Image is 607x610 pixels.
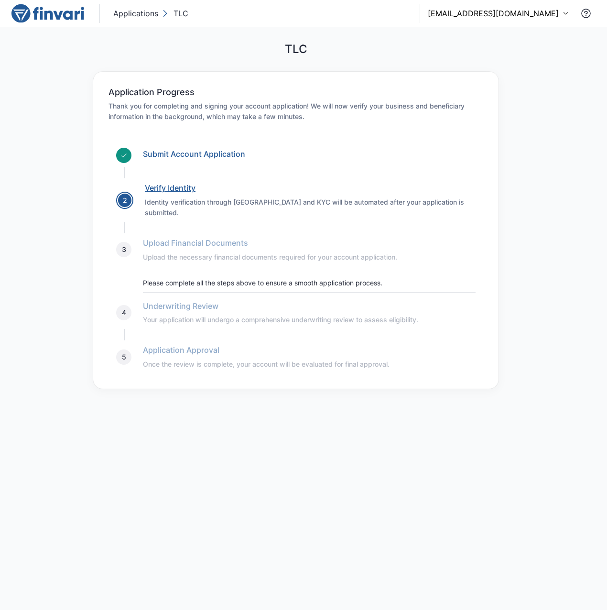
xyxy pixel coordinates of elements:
div: 3 [116,242,131,257]
h6: Application Progress [108,87,195,98]
div: 2 [117,193,132,208]
a: Submit Account Application [143,149,245,159]
button: [EMAIL_ADDRESS][DOMAIN_NAME] [428,8,569,19]
h6: Identity verification through [GEOGRAPHIC_DATA] and KYC will be automated after your application ... [145,197,476,218]
p: TLC [173,8,188,19]
div: 4 [116,305,131,320]
button: Contact Support [576,4,596,23]
div: 5 [116,349,131,365]
h5: TLC [285,43,307,56]
a: Verify Identity [145,183,195,193]
button: TLC [160,6,190,21]
h6: Thank you for completing and signing your account application! We will now verify your business a... [108,101,483,122]
button: Applications [111,6,160,21]
p: Please complete all the steps above to ensure a smooth application process. [143,278,476,288]
p: [EMAIL_ADDRESS][DOMAIN_NAME] [428,8,559,19]
p: Applications [113,8,158,19]
img: logo [11,4,84,23]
